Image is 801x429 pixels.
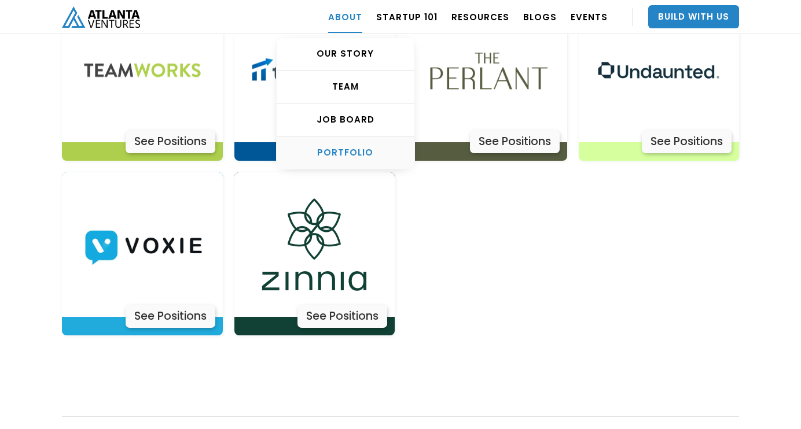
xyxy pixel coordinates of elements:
[642,130,732,153] div: See Positions
[451,1,509,33] a: RESOURCES
[277,114,414,125] div: Job Board
[523,1,557,33] a: BLOGS
[126,130,215,153] div: See Positions
[571,1,608,33] a: EVENTS
[277,71,414,103] a: TEAM
[277,103,414,136] a: Job Board
[242,172,387,317] img: Actively Learn
[648,5,739,28] a: Build With Us
[470,130,560,153] div: See Positions
[277,38,414,71] a: OUR STORY
[70,172,215,317] img: Actively Learn
[62,172,223,335] a: Actively LearnSee Positions
[126,305,215,328] div: See Positions
[277,136,414,169] a: PORTFOLIO
[277,81,414,93] div: TEAM
[297,305,387,328] div: See Positions
[376,1,438,33] a: Startup 101
[277,48,414,60] div: OUR STORY
[328,1,362,33] a: ABOUT
[234,172,395,335] a: Actively LearnSee Positions
[277,147,414,158] div: PORTFOLIO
